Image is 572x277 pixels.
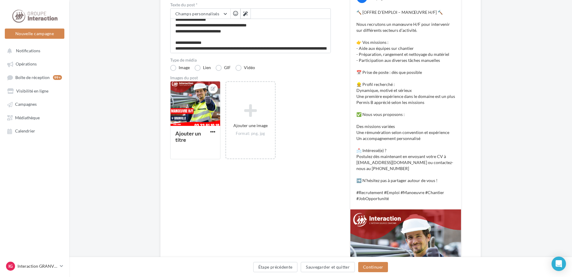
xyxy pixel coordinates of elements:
a: Opérations [4,58,66,69]
span: Médiathèque [15,115,40,120]
button: Continuer [358,262,388,272]
div: Images du post [170,76,331,80]
a: Médiathèque [4,112,66,123]
label: Type de média [170,58,331,62]
span: Notifications [16,48,40,53]
a: Calendrier [4,125,66,136]
span: Visibilité en ligne [16,88,48,93]
label: Texte du post * [170,3,331,7]
span: Opérations [16,62,37,67]
button: Notifications [4,45,63,56]
p: 🔨 [OFFRE D’EMPLOI – MANŒUVRE H/F] 🔨 Nous recrutons un manœuvre H/F pour intervenir sur différents... [356,9,455,202]
span: Campagnes [15,102,37,107]
a: Boîte de réception99+ [4,72,66,83]
div: 99+ [53,75,62,80]
div: Open Intercom Messenger [552,257,566,271]
div: Ajouter un titre [175,130,201,143]
button: Nouvelle campagne [5,29,64,39]
span: Calendrier [15,129,35,134]
label: Vidéo [235,65,255,71]
a: Campagnes [4,99,66,109]
label: Lien [195,65,211,71]
button: Sauvegarder et quitter [301,262,355,272]
span: IG [8,263,13,269]
a: IG Interaction GRANVILLE [5,260,64,272]
a: Visibilité en ligne [4,85,66,96]
span: Boîte de réception [15,75,50,80]
span: Champs personnalisés [175,11,219,16]
button: Étape précédente [253,262,298,272]
p: Interaction GRANVILLE [17,263,57,269]
label: Image [170,65,190,71]
label: GIF [216,65,231,71]
button: Champs personnalisés [171,9,230,19]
